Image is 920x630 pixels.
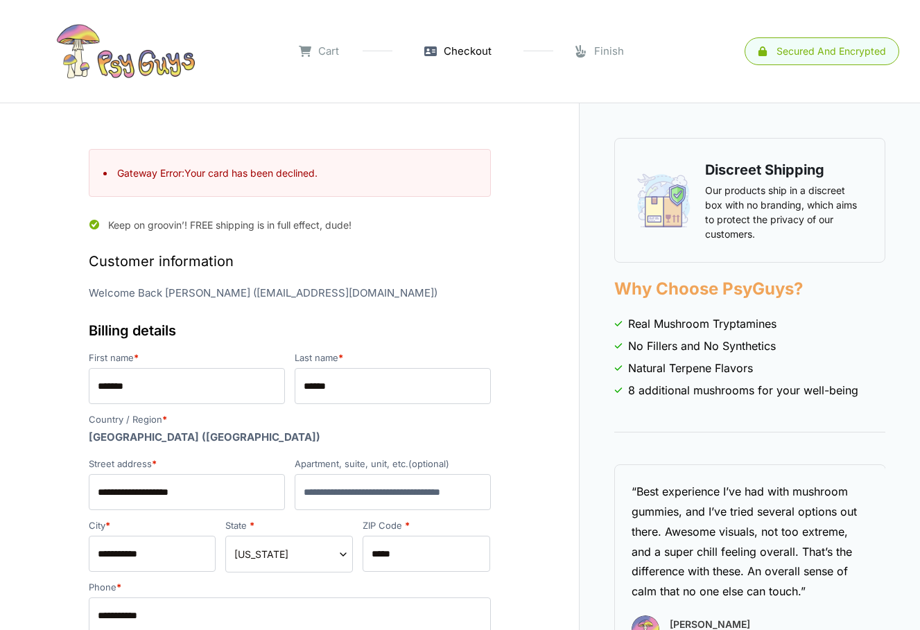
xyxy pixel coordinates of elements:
a: Cart [299,44,339,60]
label: State [225,521,353,530]
span: 8 additional mushrooms for your well-being [628,382,858,399]
h3: Billing details [89,320,491,341]
label: Country / Region [89,415,491,424]
strong: [GEOGRAPHIC_DATA] ([GEOGRAPHIC_DATA]) [89,430,320,444]
span: [PERSON_NAME] [670,620,772,629]
strong: Why Choose PsyGuys? [614,279,803,299]
div: Keep on groovin’! FREE shipping is in full effect, dude! [89,208,491,236]
label: Phone [89,583,491,592]
label: Last name [295,353,491,362]
a: Secured and encrypted [745,37,899,65]
label: First name [89,353,285,362]
strong: Discreet Shipping [705,161,824,178]
span: Finish [594,44,624,60]
span: Missouri [234,547,344,561]
label: Apartment, suite, unit, etc. [295,460,491,469]
span: No Fillers and No Synthetics [628,338,776,354]
span: Natural Terpene Flavors [628,360,753,376]
h3: Customer information [89,251,491,272]
label: City [89,521,216,530]
label: Street address [89,460,285,469]
div: “Best experience I’ve had with mushroom gummies, and I’ve tried several options out there. Awesom... [632,482,869,602]
label: ZIP Code [363,521,490,530]
div: Welcome Back [PERSON_NAME] ( [EMAIL_ADDRESS][DOMAIN_NAME] ) [84,282,496,305]
div: Secured and encrypted [776,46,886,56]
p: Our products ship in a discreet box with no branding, which aims to protect the privacy of our cu... [705,183,864,241]
span: (optional) [408,458,449,469]
li: Gateway Error: Your card has been declined. [103,166,476,180]
span: State [225,536,353,572]
span: Checkout [444,44,492,60]
span: Real Mushroom Tryptamines [628,315,776,332]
